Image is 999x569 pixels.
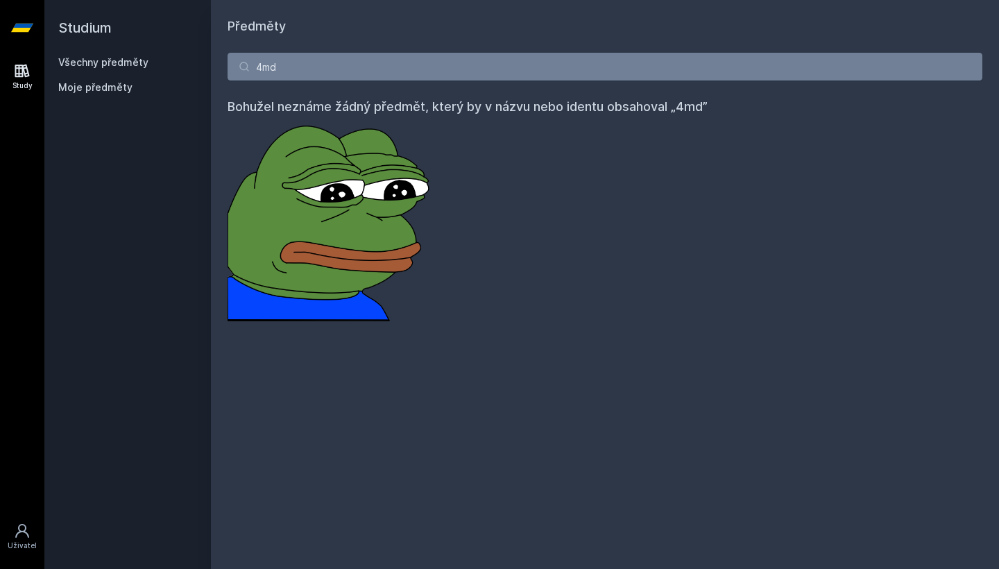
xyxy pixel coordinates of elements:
a: Study [3,56,42,98]
h1: Předměty [228,17,982,36]
a: Všechny předměty [58,56,148,68]
h4: Bohužel neznáme žádný předmět, který by v názvu nebo identu obsahoval „4md” [228,97,982,117]
div: Uživatel [8,541,37,551]
a: Uživatel [3,516,42,558]
div: Study [12,80,33,91]
img: error_picture.png [228,117,436,321]
span: Moje předměty [58,80,133,94]
input: Název nebo ident předmětu… [228,53,982,80]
